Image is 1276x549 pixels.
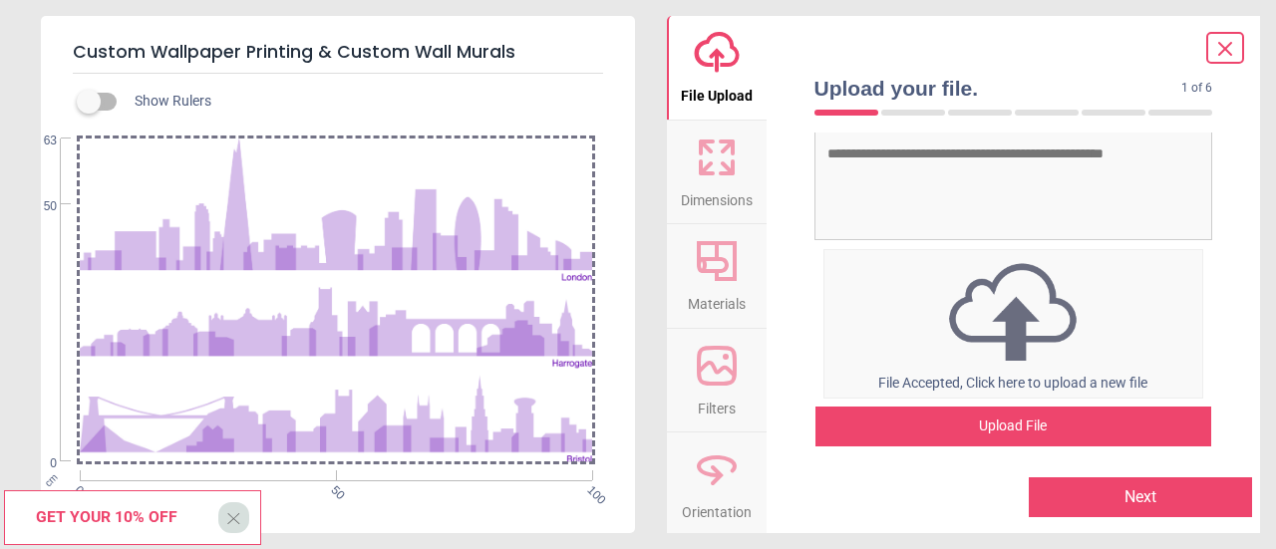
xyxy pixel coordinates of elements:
button: Next [1029,477,1252,517]
div: Upload File [815,407,1212,446]
span: 0 [19,455,57,472]
button: Materials [667,224,767,328]
span: 100 [584,482,597,495]
span: cm [43,471,60,488]
span: 50 [19,198,57,215]
span: File Accepted, Click here to upload a new file [878,375,1147,391]
span: Dimensions [681,181,753,211]
button: Dimensions [667,121,767,224]
button: File Upload [667,16,767,120]
span: Materials [688,285,746,315]
span: 0 [71,482,84,495]
h5: Custom Wallpaper Printing & Custom Wall Murals [73,32,603,74]
span: Orientation [682,493,752,523]
span: File Upload [681,77,753,107]
button: Orientation [667,432,767,536]
button: Filters [667,329,767,432]
span: 1 of 6 [1181,80,1212,97]
span: Filters [698,390,736,419]
span: 63 [19,133,57,149]
div: Show Rulers [89,90,635,114]
img: upload icon [824,257,1203,366]
span: Upload your file. [814,74,1182,103]
span: 50 [327,482,340,495]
